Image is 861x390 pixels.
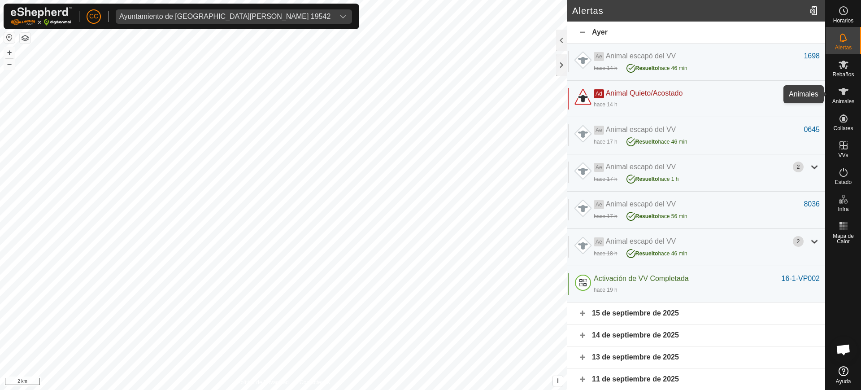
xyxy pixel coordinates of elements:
div: hace 1 h [626,172,679,183]
span: Resuelto [635,176,658,182]
button: + [4,47,15,58]
div: Ayuntamiento de [GEOGRAPHIC_DATA][PERSON_NAME] 19542 [119,13,330,20]
span: Ayuntamiento de Almaraz de Duero 19542 [116,9,334,24]
div: 16-1-VP002 [782,273,820,284]
div: hace 14 h [594,101,617,109]
span: Ayuda [836,379,851,384]
img: Logo Gallagher [11,7,72,26]
span: Collares [833,126,853,131]
div: 2 [793,236,804,247]
span: Ae [594,237,604,246]
div: 15 de septiembre de 2025 [567,302,825,324]
button: Capas del Mapa [20,33,30,44]
div: hace 19 h [594,286,617,294]
div: 1698 [804,51,820,61]
div: hace 14 h [594,64,617,72]
div: hace 46 min [626,61,687,72]
a: Ayuda [826,363,861,388]
span: Resuelto [635,250,658,257]
span: Resuelto [635,213,658,219]
span: Ae [594,52,604,61]
div: hace 17 h [594,138,617,146]
div: Ayer [567,22,825,44]
span: Alertas [835,45,852,50]
div: 9588 [804,88,820,99]
span: Animal escapó del VV [606,237,676,245]
span: Animal escapó del VV [606,200,676,208]
span: Activación de VV Completada [594,275,689,282]
span: Animal escapó del VV [606,52,676,60]
span: Infra [838,206,848,212]
span: Resuelto [635,65,658,71]
div: 13 de septiembre de 2025 [567,346,825,368]
span: Mapa de Calor [828,233,859,244]
div: 2 [793,162,804,172]
span: CC [89,12,98,21]
div: hace 46 min [626,135,687,146]
a: Contáctenos [300,378,330,386]
span: Ae [594,126,604,135]
span: Animal Quieto/Acostado [606,89,683,97]
div: dropdown trigger [334,9,352,24]
span: i [557,377,559,385]
span: Estado [835,180,852,185]
span: Rebaños [832,72,854,77]
div: 8036 [804,199,820,210]
span: Ad [594,89,604,98]
span: Ae [594,200,604,209]
div: 14 de septiembre de 2025 [567,324,825,346]
button: – [4,59,15,70]
div: Chat abierto [830,336,857,363]
button: Restablecer Mapa [4,32,15,43]
div: hace 17 h [594,175,617,183]
span: Horarios [833,18,853,23]
button: i [553,376,563,386]
a: Política de Privacidad [237,378,289,386]
h2: Alertas [572,5,806,16]
span: Animal escapó del VV [606,163,676,171]
div: hace 46 min [626,247,687,258]
span: Animal escapó del VV [606,126,676,133]
span: Animales [832,99,854,104]
span: Resuelto [635,139,658,145]
span: VVs [838,153,848,158]
div: hace 56 min [626,210,687,220]
div: hace 17 h [594,212,617,220]
div: hace 18 h [594,250,617,258]
div: 0645 [804,124,820,135]
span: Ae [594,163,604,172]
